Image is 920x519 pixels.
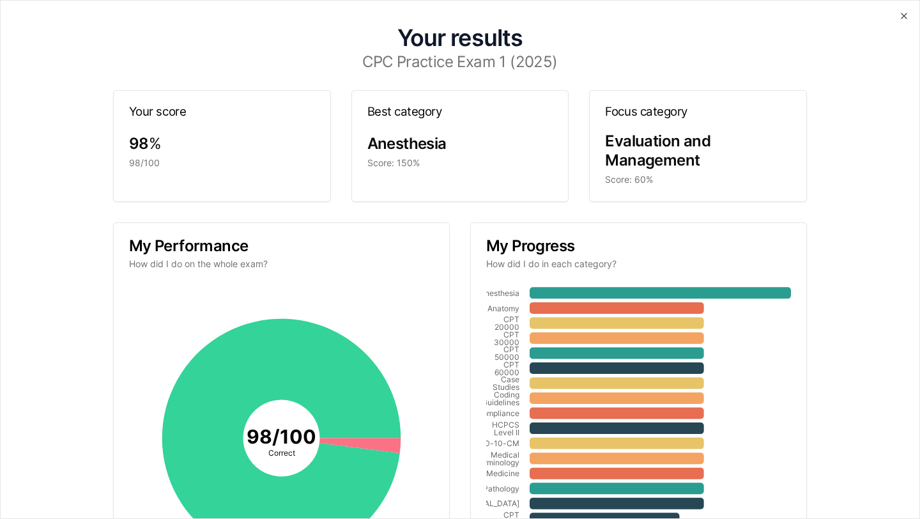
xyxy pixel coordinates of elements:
[605,132,710,169] span: Evaluation and Management
[129,134,149,153] span: 98
[367,157,553,169] div: Score: 150%
[477,438,519,448] tspan: ICD-10-CM
[482,397,519,407] tspan: Guidelines
[475,458,519,467] tspan: Terminology
[486,469,519,478] tspan: Medicine
[129,258,434,270] p: How did I do on the whole exam?
[492,419,519,429] tspan: HCPCS
[129,157,315,169] div: 98/100
[501,375,519,384] tspan: Case
[494,352,519,362] tspan: 50000
[367,134,447,153] span: Anesthesia
[493,382,519,392] tspan: Studies
[491,450,519,460] tspan: Medical
[26,54,894,70] h3: CPC Practice Exam 1 (2025)
[477,408,519,418] tspan: Compliance
[367,106,553,118] h3: Best category
[26,26,894,49] h1: Your results
[503,359,519,369] tspan: CPT
[247,424,316,447] tspan: 98 / 100
[605,173,791,186] div: Score: 60%
[268,447,295,457] tspan: Correct
[486,258,791,270] p: How did I do in each category?
[486,238,791,254] h3: My Progress
[494,389,519,399] tspan: Coding
[129,106,315,118] h3: Your score
[503,345,519,354] tspan: CPT
[494,322,519,332] tspan: 20000
[503,314,519,324] tspan: CPT
[503,329,519,339] tspan: CPT
[149,134,162,153] span: %
[494,337,519,346] tspan: 30000
[487,303,519,313] tspan: Anatomy
[480,288,519,298] tspan: Anesthesia
[129,238,434,254] h3: My Performance
[457,499,519,508] tspan: [MEDICAL_DATA]
[494,367,519,376] tspan: 60000
[494,427,519,437] tspan: Level II
[605,106,791,118] h3: Focus category
[483,484,519,493] tspan: Pathology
